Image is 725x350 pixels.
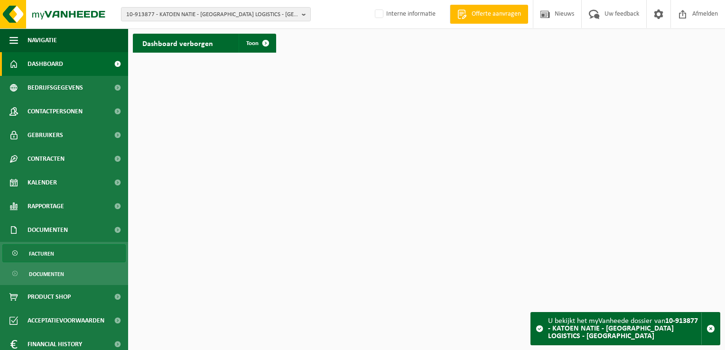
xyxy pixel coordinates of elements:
h2: Dashboard verborgen [133,34,223,52]
span: Kalender [28,171,57,194]
span: Navigatie [28,28,57,52]
label: Interne informatie [373,7,436,21]
span: Toon [246,40,259,46]
span: Acceptatievoorwaarden [28,309,104,332]
a: Documenten [2,265,126,283]
strong: 10-913877 - KATOEN NATIE - [GEOGRAPHIC_DATA] LOGISTICS - [GEOGRAPHIC_DATA] [548,317,698,340]
span: Product Shop [28,285,71,309]
span: Bedrijfsgegevens [28,76,83,100]
a: Facturen [2,244,126,262]
div: U bekijkt het myVanheede dossier van [548,313,701,345]
span: Offerte aanvragen [469,9,523,19]
button: 10-913877 - KATOEN NATIE - [GEOGRAPHIC_DATA] LOGISTICS - [GEOGRAPHIC_DATA] [121,7,311,21]
span: Documenten [28,218,68,242]
span: Contracten [28,147,65,171]
span: 10-913877 - KATOEN NATIE - [GEOGRAPHIC_DATA] LOGISTICS - [GEOGRAPHIC_DATA] [126,8,298,22]
span: Rapportage [28,194,64,218]
span: Gebruikers [28,123,63,147]
span: Contactpersonen [28,100,83,123]
span: Dashboard [28,52,63,76]
a: Offerte aanvragen [450,5,528,24]
a: Toon [239,34,275,53]
span: Facturen [29,245,54,263]
span: Documenten [29,265,64,283]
